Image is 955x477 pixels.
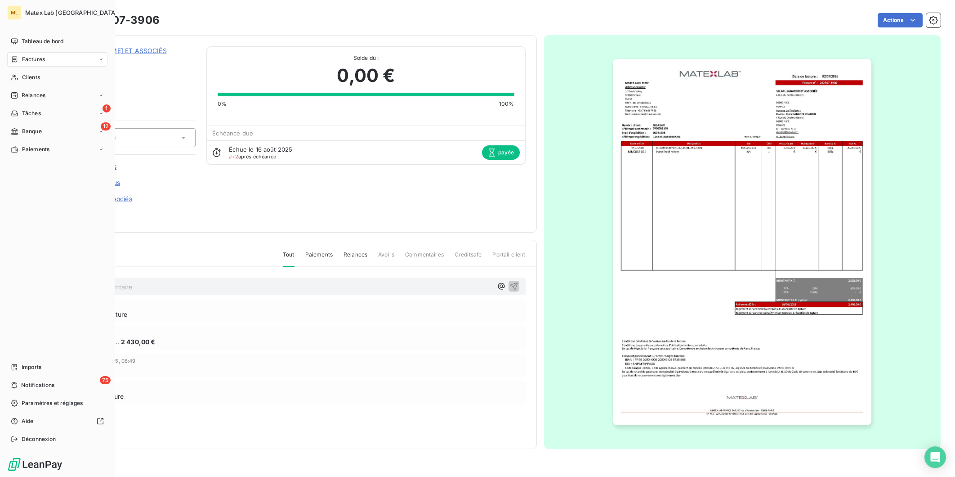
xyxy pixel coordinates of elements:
span: Avoirs [378,251,394,266]
span: Clients [22,73,40,81]
span: Tableau de bord [22,37,63,45]
span: 75 [100,376,111,384]
span: 100% [499,100,514,108]
a: 1Tâches [7,106,107,121]
span: Creditsafe [455,251,482,266]
a: Clients [7,70,107,85]
span: Banque [22,127,42,135]
span: Paiements [22,145,49,153]
span: 0% [218,100,227,108]
span: Aide [22,417,34,425]
img: invoice_thumbnail [613,59,871,425]
a: 12Banque [7,124,107,139]
span: Échéance due [212,130,253,137]
span: après échéance [229,154,276,159]
a: Relances [7,88,107,103]
span: Solde dû : [218,54,514,62]
a: Factures [7,52,107,67]
span: Paiements [305,251,333,266]
span: Matex Lab [GEOGRAPHIC_DATA] [25,9,117,16]
div: Open Intercom Messenger [924,446,946,468]
img: Logo LeanPay [7,457,63,472]
span: Relances [344,251,367,266]
h3: 202507-3906 [84,12,160,28]
span: 1 [103,104,111,112]
span: 01SABATI [71,57,196,64]
button: Actions [878,13,923,27]
span: Commentaires [405,251,444,266]
a: Aide [7,414,107,428]
span: Factures [22,55,45,63]
div: ML [7,5,22,20]
a: Tableau de bord [7,34,107,49]
span: Imports [22,363,41,371]
a: Imports [7,360,107,374]
span: Échue le 16 août 2025 [229,146,292,153]
span: J+2 [229,153,238,160]
span: payée [482,145,520,160]
span: Paramètres et réglages [22,399,83,407]
span: 2 430,00 € [121,337,156,346]
span: 0,00 € [337,62,395,89]
span: Déconnexion [22,435,56,443]
a: [PERSON_NAME] ET ASSOCIÉS [71,47,167,54]
span: Tâches [22,109,41,117]
span: Tout [283,251,295,267]
a: Paramètres et réglages [7,396,107,410]
span: 12 [101,122,111,130]
a: Paiements [7,142,107,157]
span: Portail client [492,251,525,266]
span: Notifications [21,381,54,389]
span: Relances [22,91,45,99]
